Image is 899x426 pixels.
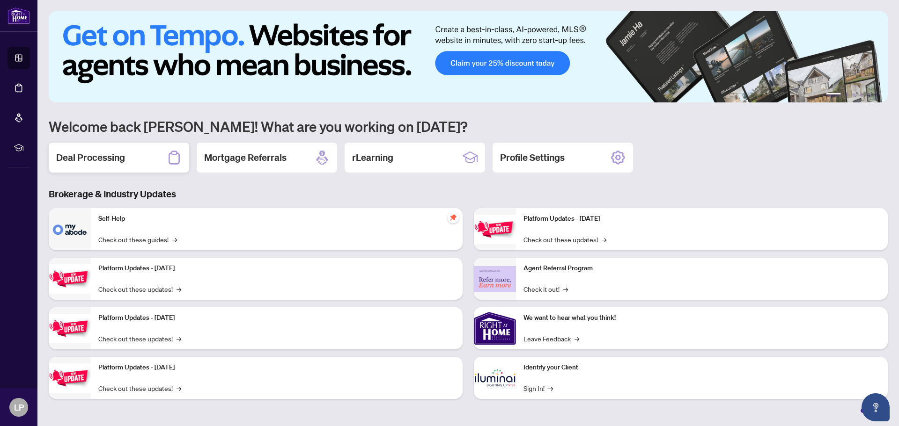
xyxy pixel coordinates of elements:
[204,151,287,164] h2: Mortgage Referrals
[14,401,24,414] span: LP
[98,214,455,224] p: Self-Help
[523,234,606,245] a: Check out these updates!→
[474,357,516,399] img: Identify your Client
[98,333,181,344] a: Check out these updates!→
[98,383,181,393] a: Check out these updates!→
[602,234,606,245] span: →
[862,393,890,421] button: Open asap
[852,93,856,97] button: 3
[523,383,553,393] a: Sign In!→
[172,234,177,245] span: →
[448,212,459,223] span: pushpin
[867,93,871,97] button: 5
[49,117,888,135] h1: Welcome back [PERSON_NAME]! What are you working on [DATE]?
[474,307,516,349] img: We want to hear what you think!
[49,314,91,343] img: Platform Updates - July 21, 2025
[523,362,880,373] p: Identify your Client
[563,284,568,294] span: →
[523,214,880,224] p: Platform Updates - [DATE]
[49,188,888,201] h3: Brokerage & Industry Updates
[49,363,91,393] img: Platform Updates - July 8, 2025
[474,215,516,244] img: Platform Updates - June 23, 2025
[523,333,579,344] a: Leave Feedback→
[49,11,888,102] img: Slide 0
[523,284,568,294] a: Check it out!→
[352,151,393,164] h2: rLearning
[575,333,579,344] span: →
[98,234,177,245] a: Check out these guides!→
[98,263,455,274] p: Platform Updates - [DATE]
[98,284,181,294] a: Check out these updates!→
[500,151,565,164] h2: Profile Settings
[845,93,848,97] button: 2
[98,362,455,373] p: Platform Updates - [DATE]
[177,284,181,294] span: →
[523,313,880,323] p: We want to hear what you think!
[177,333,181,344] span: →
[875,93,878,97] button: 6
[474,266,516,292] img: Agent Referral Program
[548,383,553,393] span: →
[7,7,30,24] img: logo
[177,383,181,393] span: →
[860,93,863,97] button: 4
[56,151,125,164] h2: Deal Processing
[49,264,91,294] img: Platform Updates - September 16, 2025
[826,93,841,97] button: 1
[98,313,455,323] p: Platform Updates - [DATE]
[49,208,91,250] img: Self-Help
[523,263,880,274] p: Agent Referral Program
